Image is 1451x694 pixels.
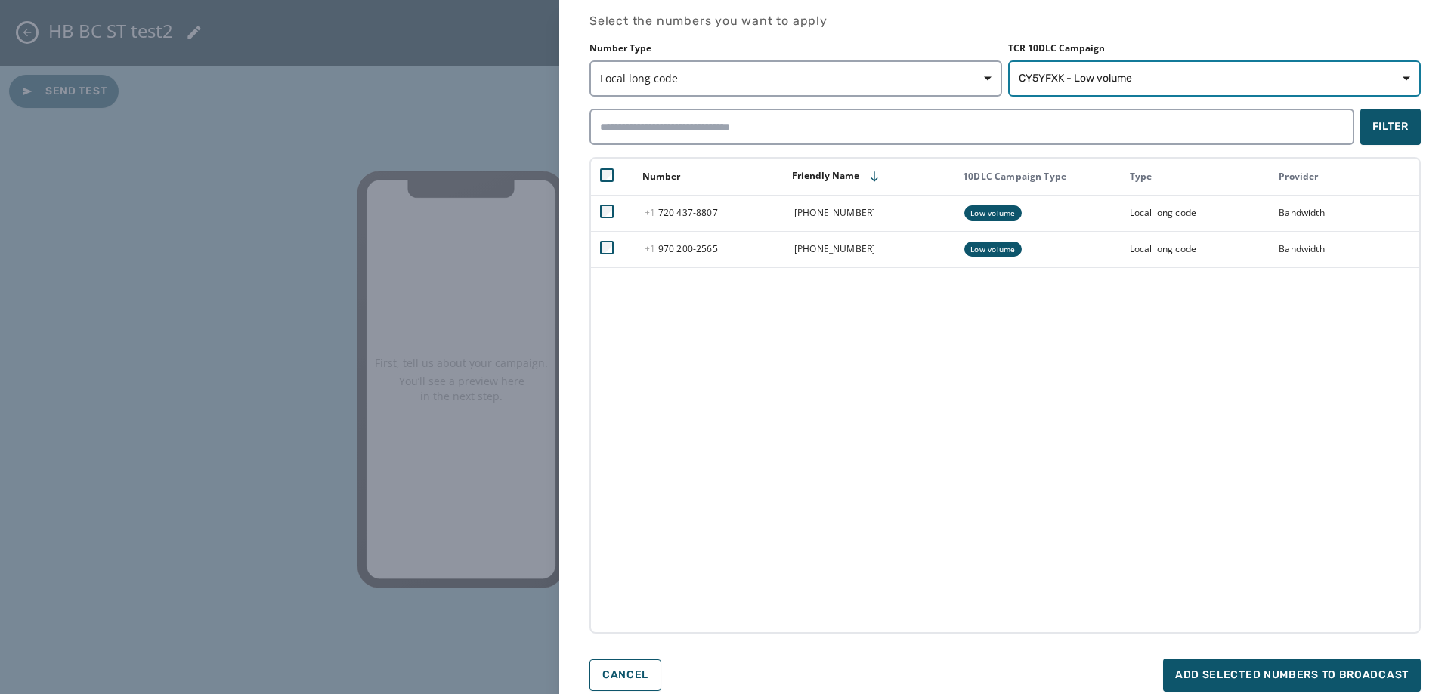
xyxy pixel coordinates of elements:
[600,71,992,86] span: Local long code
[785,231,954,267] td: [PHONE_NUMBER]
[645,242,658,255] span: +1
[963,171,1120,183] div: 10DLC Campaign Type
[1270,195,1419,231] td: Bandwidth
[645,206,717,219] span: 720 437 - 8807
[1372,119,1409,134] span: Filter
[1163,659,1421,692] button: Add selected numbers to broadcast
[964,242,1022,257] div: Low volume
[1279,171,1419,183] div: Provider
[1175,668,1409,683] span: Add selected numbers to broadcast
[589,42,1002,54] label: Number Type
[589,12,1421,30] h4: Select the numbers you want to apply
[645,242,717,255] span: 970 200 - 2565
[786,164,886,189] button: Sort by [object Object]
[785,195,954,231] td: [PHONE_NUMBER]
[589,60,1002,97] button: Local long code
[1270,231,1419,267] td: Bandwidth
[964,205,1022,221] div: Low volume
[645,206,658,219] span: +1
[1008,42,1421,54] label: TCR 10DLC Campaign
[1121,231,1270,267] td: Local long code
[1130,171,1270,183] div: Type
[602,669,648,681] span: Cancel
[1121,195,1270,231] td: Local long code
[636,165,686,189] button: Sort by [object Object]
[589,659,661,691] button: Cancel
[1019,71,1132,86] span: CY5YFXK - Low volume
[1008,60,1421,97] button: CY5YFXK - Low volume
[1360,109,1421,145] button: Filter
